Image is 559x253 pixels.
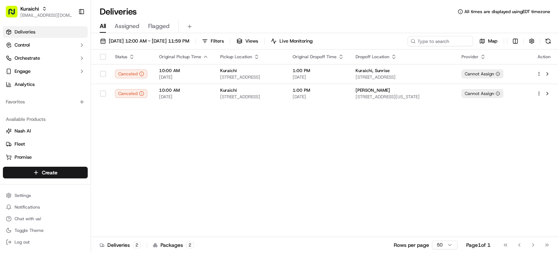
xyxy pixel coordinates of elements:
[293,94,344,100] span: [DATE]
[15,128,31,134] span: Nash AI
[3,3,75,20] button: Kuraichi[EMAIL_ADDRESS][DOMAIN_NAME]
[3,26,88,38] a: Deliveries
[543,36,553,46] button: Refresh
[159,94,209,100] span: [DATE]
[461,89,503,98] button: Cannot Assign
[100,6,137,17] h1: Deliveries
[115,89,147,98] button: Canceled
[159,87,209,93] span: 10:00 AM
[220,54,252,60] span: Pickup Location
[159,68,209,74] span: 10:00 AM
[3,225,88,236] button: Toggle Theme
[3,52,88,64] button: Orchestrate
[356,74,450,80] span: [STREET_ADDRESS]
[293,87,344,93] span: 1:00 PM
[293,68,344,74] span: 1:00 PM
[3,167,88,178] button: Create
[186,242,194,248] div: 2
[211,38,224,44] span: Filters
[148,22,170,31] span: Flagged
[233,36,261,46] button: Views
[408,36,473,46] input: Type to search
[293,54,337,60] span: Original Dropoff Time
[220,87,237,93] span: Kuraichi
[536,54,552,60] div: Action
[15,193,31,198] span: Settings
[20,5,39,12] button: Kuraichi
[356,54,389,60] span: Dropoff Location
[15,29,35,35] span: Deliveries
[159,54,201,60] span: Original Pickup Time
[3,79,88,90] a: Analytics
[466,241,491,249] div: Page 1 of 1
[100,22,106,31] span: All
[6,128,85,134] a: Nash AI
[15,228,44,233] span: Toggle Theme
[15,42,30,48] span: Control
[42,169,58,176] span: Create
[220,68,237,74] span: Kuraichi
[6,141,85,147] a: Fleet
[279,38,313,44] span: Live Monitoring
[15,81,35,88] span: Analytics
[3,202,88,212] button: Notifications
[133,242,141,248] div: 2
[356,68,390,74] span: Kuraichi, Sunrise
[356,94,450,100] span: [STREET_ADDRESS][US_STATE]
[3,237,88,247] button: Log out
[464,9,550,15] span: All times are displayed using EDT timezone
[109,38,189,44] span: [DATE] 12:00 AM - [DATE] 11:59 PM
[476,36,501,46] button: Map
[461,54,479,60] span: Provider
[15,204,40,210] span: Notifications
[15,154,32,161] span: Promise
[356,87,390,93] span: [PERSON_NAME]
[115,54,127,60] span: Status
[100,241,141,249] div: Deliveries
[6,154,85,161] a: Promise
[245,38,258,44] span: Views
[293,74,344,80] span: [DATE]
[115,70,147,78] button: Canceled
[97,36,193,46] button: [DATE] 12:00 AM - [DATE] 11:59 PM
[3,190,88,201] button: Settings
[461,70,503,78] button: Cannot Assign
[199,36,227,46] button: Filters
[220,94,281,100] span: [STREET_ADDRESS]
[3,39,88,51] button: Control
[15,239,29,245] span: Log out
[115,22,139,31] span: Assigned
[153,241,194,249] div: Packages
[15,141,25,147] span: Fleet
[3,214,88,224] button: Chat with us!
[3,138,88,150] button: Fleet
[3,114,88,125] div: Available Products
[3,96,88,108] div: Favorites
[488,38,497,44] span: Map
[394,241,429,249] p: Rows per page
[15,55,40,62] span: Orchestrate
[3,151,88,163] button: Promise
[20,12,72,18] button: [EMAIL_ADDRESS][DOMAIN_NAME]
[159,74,209,80] span: [DATE]
[3,66,88,77] button: Engage
[15,68,31,75] span: Engage
[267,36,316,46] button: Live Monitoring
[15,216,41,222] span: Chat with us!
[220,74,281,80] span: [STREET_ADDRESS]
[3,125,88,137] button: Nash AI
